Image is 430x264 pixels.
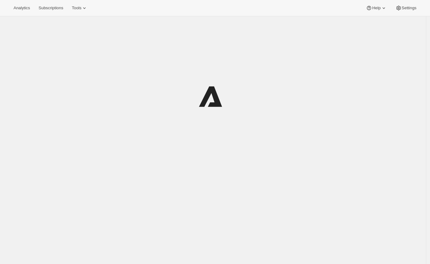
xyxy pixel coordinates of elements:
span: Help [372,6,380,10]
button: Subscriptions [35,4,67,12]
button: Help [362,4,390,12]
button: Tools [68,4,91,12]
span: Tools [72,6,81,10]
span: Subscriptions [39,6,63,10]
button: Analytics [10,4,34,12]
span: Settings [402,6,416,10]
button: Settings [392,4,420,12]
span: Analytics [14,6,30,10]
